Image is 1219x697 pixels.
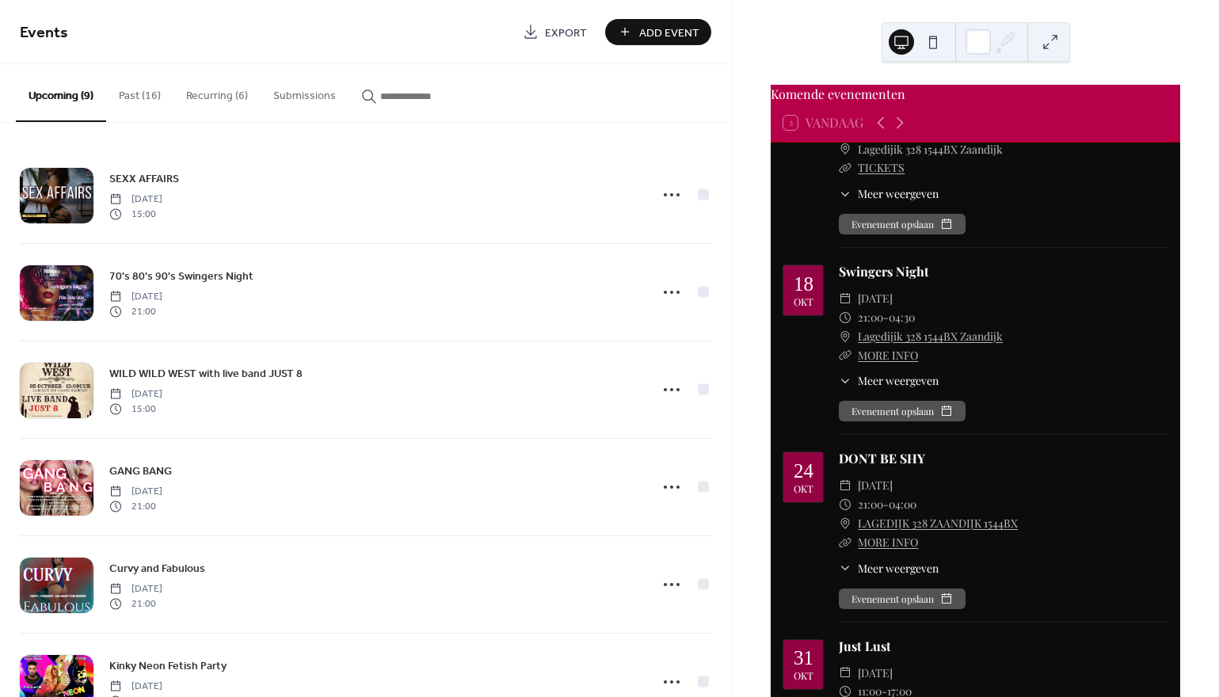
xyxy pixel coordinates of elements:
div: ​ [839,327,851,346]
div: ​ [839,476,851,495]
span: [DATE] [109,290,162,304]
span: GANG BANG [109,463,172,480]
a: MORE INFO [858,348,918,363]
a: LAGEDIJK 328 ZAANDIJK 1544BX [858,514,1018,533]
span: Meer weergeven [858,372,939,389]
a: Lagedijik 328 1544BX Zaandijk [858,327,1003,346]
a: Export [511,19,599,45]
span: Events [20,17,68,48]
div: ​ [839,140,851,159]
span: 04:00 [889,495,916,514]
div: 18 [794,274,813,294]
div: okt [794,484,813,494]
span: 15:00 [109,402,162,416]
span: [DATE] [858,289,893,308]
div: ​ [839,185,851,202]
button: Upcoming (9) [16,64,106,122]
div: Komende evenementen [771,85,1180,104]
span: 21:00 [858,308,883,327]
div: ​ [839,158,851,177]
div: okt [794,671,813,681]
span: Add Event [639,25,699,41]
button: Add Event [605,19,711,45]
span: Lagedijik 328 1544BX Zaandijk [858,140,1003,159]
button: Evenement opslaan [839,214,966,234]
span: 21:00 [109,499,162,513]
a: WILD WILD WEST with live band JUST 8 [109,364,303,383]
span: WILD WILD WEST with live band JUST 8 [109,366,303,383]
button: ​Meer weergeven [839,372,939,389]
div: 31 [794,648,813,668]
span: - [883,495,889,514]
span: [DATE] [858,476,893,495]
button: ​Meer weergeven [839,560,939,577]
span: 21:00 [858,495,883,514]
span: [DATE] [109,192,162,207]
div: ​ [839,514,851,533]
div: ​ [839,289,851,308]
span: 15:00 [109,207,162,221]
span: [DATE] [109,582,162,596]
div: ​ [839,346,851,365]
div: ​ [839,308,851,327]
div: 24 [794,461,813,481]
span: [DATE] [858,664,893,683]
button: Submissions [261,64,349,120]
a: 70's 80's 90's Swingers Night [109,267,253,285]
a: GANG BANG [109,462,172,480]
a: Curvy and Fabulous [109,559,205,577]
button: Evenement opslaan [839,588,966,609]
span: [DATE] [109,387,162,402]
div: ​ [839,533,851,552]
span: Meer weergeven [858,185,939,202]
div: ​ [839,372,851,389]
span: SEXX AFFAIRS [109,171,179,188]
span: 70's 80's 90's Swingers Night [109,269,253,285]
span: Kinky Neon Fetish Party [109,658,227,675]
a: TICKETS [858,160,905,175]
button: Recurring (6) [173,64,261,120]
div: okt [794,297,813,307]
span: - [883,308,889,327]
span: 21:00 [109,304,162,318]
div: ​ [839,664,851,683]
span: 04:30 [889,308,915,327]
div: ​ [839,495,851,514]
a: Swingers Night [839,263,929,280]
span: Meer weergeven [858,560,939,577]
button: Past (16) [106,64,173,120]
a: DONT BE SHY [839,450,925,467]
a: MORE INFO [858,535,918,550]
button: ​Meer weergeven [839,185,939,202]
a: Kinky Neon Fetish Party [109,657,227,675]
button: Evenement opslaan [839,401,966,421]
span: Curvy and Fabulous [109,561,205,577]
span: [DATE] [109,485,162,499]
div: ​ [839,560,851,577]
span: [DATE] [109,680,162,694]
span: Export [545,25,587,41]
a: SEXX AFFAIRS [109,169,179,188]
span: 21:00 [109,596,162,611]
div: Just Lust [839,637,1168,656]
